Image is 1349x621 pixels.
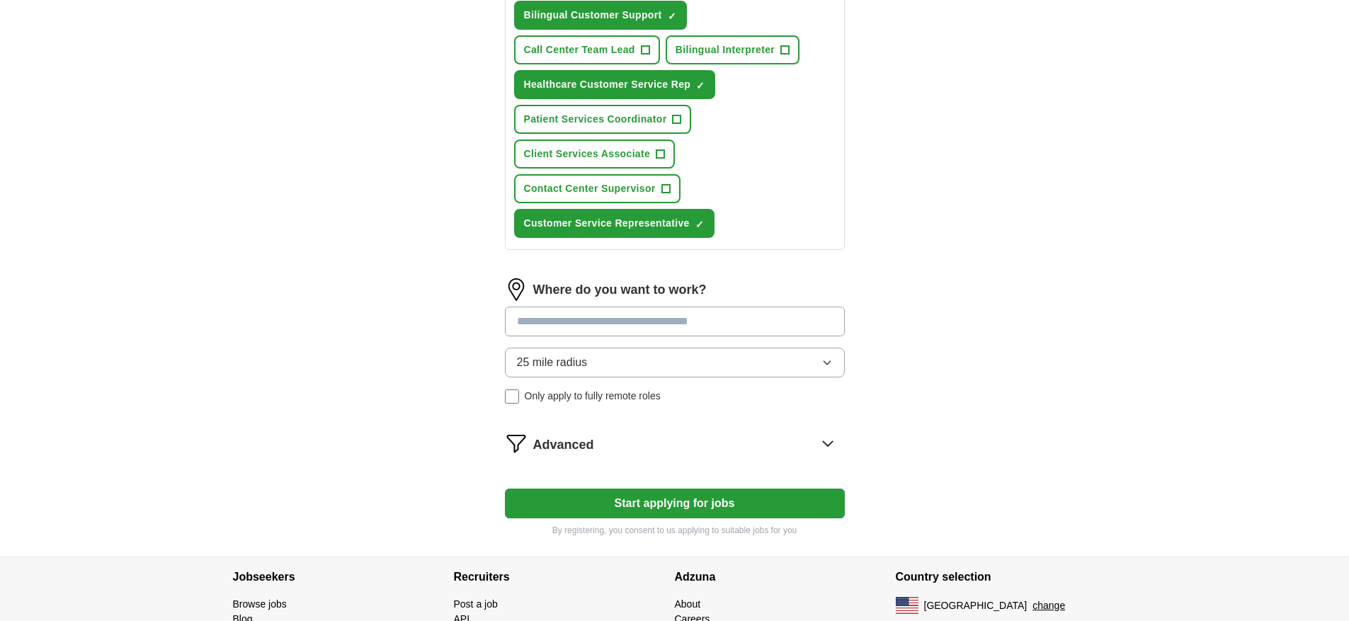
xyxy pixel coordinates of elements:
span: ✓ [696,80,705,91]
span: Customer Service Representative [524,216,690,231]
span: Client Services Associate [524,147,651,161]
span: ✓ [668,11,676,22]
img: US flag [896,597,918,614]
span: Bilingual Interpreter [676,42,775,57]
span: Bilingual Customer Support [524,8,662,23]
span: Healthcare Customer Service Rep [524,77,691,92]
button: Bilingual Interpreter [666,35,799,64]
button: Contact Center Supervisor [514,174,681,203]
button: Bilingual Customer Support✓ [514,1,687,30]
button: Healthcare Customer Service Rep✓ [514,70,716,99]
img: filter [505,432,528,455]
a: Post a job [454,598,498,610]
button: Client Services Associate [514,139,676,169]
img: location.png [505,278,528,301]
button: 25 mile radius [505,348,845,377]
button: Call Center Team Lead [514,35,660,64]
label: Where do you want to work? [533,280,707,300]
span: 25 mile radius [517,354,588,371]
span: Call Center Team Lead [524,42,635,57]
span: Only apply to fully remote roles [525,389,661,404]
span: Advanced [533,435,594,455]
button: change [1032,598,1065,613]
h4: Country selection [896,557,1117,597]
p: By registering, you consent to us applying to suitable jobs for you [505,524,845,537]
a: About [675,598,701,610]
span: [GEOGRAPHIC_DATA] [924,598,1028,613]
input: Only apply to fully remote roles [505,389,519,404]
span: Contact Center Supervisor [524,181,656,196]
button: Customer Service Representative✓ [514,209,715,238]
button: Start applying for jobs [505,489,845,518]
a: Browse jobs [233,598,287,610]
button: Patient Services Coordinator [514,105,692,134]
span: Patient Services Coordinator [524,112,667,127]
span: ✓ [695,219,704,230]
